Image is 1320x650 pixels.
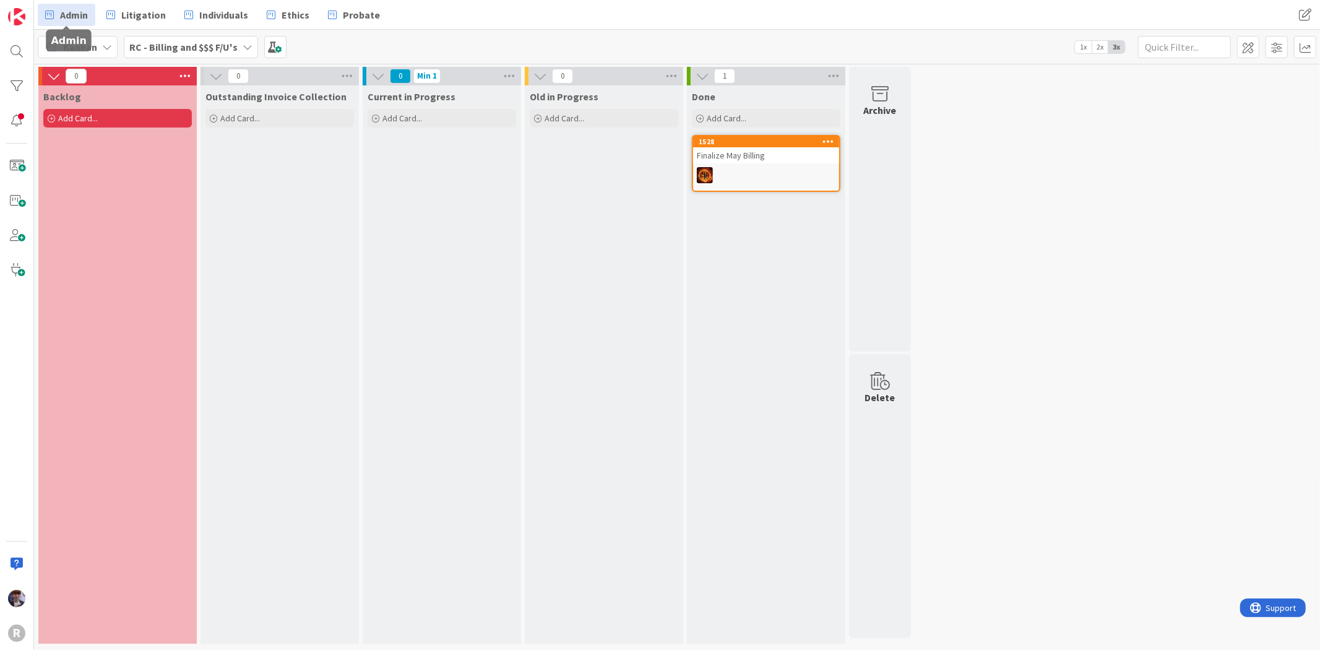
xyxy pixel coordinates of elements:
span: Probate [343,7,380,22]
span: 0 [552,69,573,84]
a: Individuals [177,4,256,26]
span: Support [26,2,56,17]
a: 1528Finalize May BillingTR [692,135,840,192]
div: Min 1 [417,73,437,79]
div: Finalize May Billing [693,147,839,163]
span: Add Card... [58,113,98,124]
b: RC - Billing and $$$ F/U's [129,41,238,53]
span: 3x [1108,41,1125,53]
a: Ethics [259,4,317,26]
span: Individuals [199,7,248,22]
span: Done [692,90,715,103]
span: 0 [390,69,411,84]
span: 1 [714,69,735,84]
span: 0 [228,69,249,84]
span: Admin [60,7,88,22]
span: 0 [66,69,87,84]
div: 1528 [699,137,839,146]
span: Litigation [121,7,166,22]
div: Delete [865,390,895,405]
span: Ethics [282,7,309,22]
h5: Admin [51,35,86,46]
img: TR [697,167,713,183]
a: Litigation [99,4,173,26]
span: Old in Progress [530,90,598,103]
span: Add Card... [707,113,746,124]
span: Outstanding Invoice Collection [205,90,347,103]
div: TR [693,167,839,183]
span: Backlog [43,90,81,103]
span: Add Card... [382,113,422,124]
span: Current in Progress [368,90,455,103]
div: 1528Finalize May Billing [693,136,839,163]
span: 1x [1075,41,1092,53]
div: R [8,625,25,642]
img: ML [8,590,25,607]
input: Quick Filter... [1138,36,1231,58]
a: Probate [321,4,387,26]
span: 2x [1092,41,1108,53]
span: Add Card... [545,113,584,124]
div: Archive [864,103,897,118]
img: Visit kanbanzone.com [8,8,25,25]
span: Add Card... [220,113,260,124]
div: 1528 [693,136,839,147]
a: Admin [38,4,95,26]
